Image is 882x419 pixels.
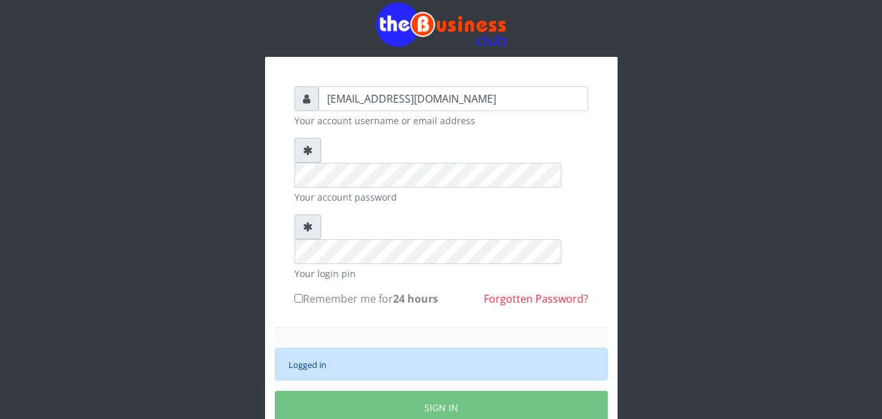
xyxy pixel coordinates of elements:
input: Username or email address [319,86,588,111]
input: Remember me for24 hours [294,294,303,303]
small: Logged in [289,359,326,371]
small: Your account username or email address [294,114,588,127]
small: Your account password [294,190,588,204]
label: Remember me for [294,291,438,307]
small: Your login pin [294,267,588,280]
b: 24 hours [393,292,438,306]
a: Forgotten Password? [484,292,588,306]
